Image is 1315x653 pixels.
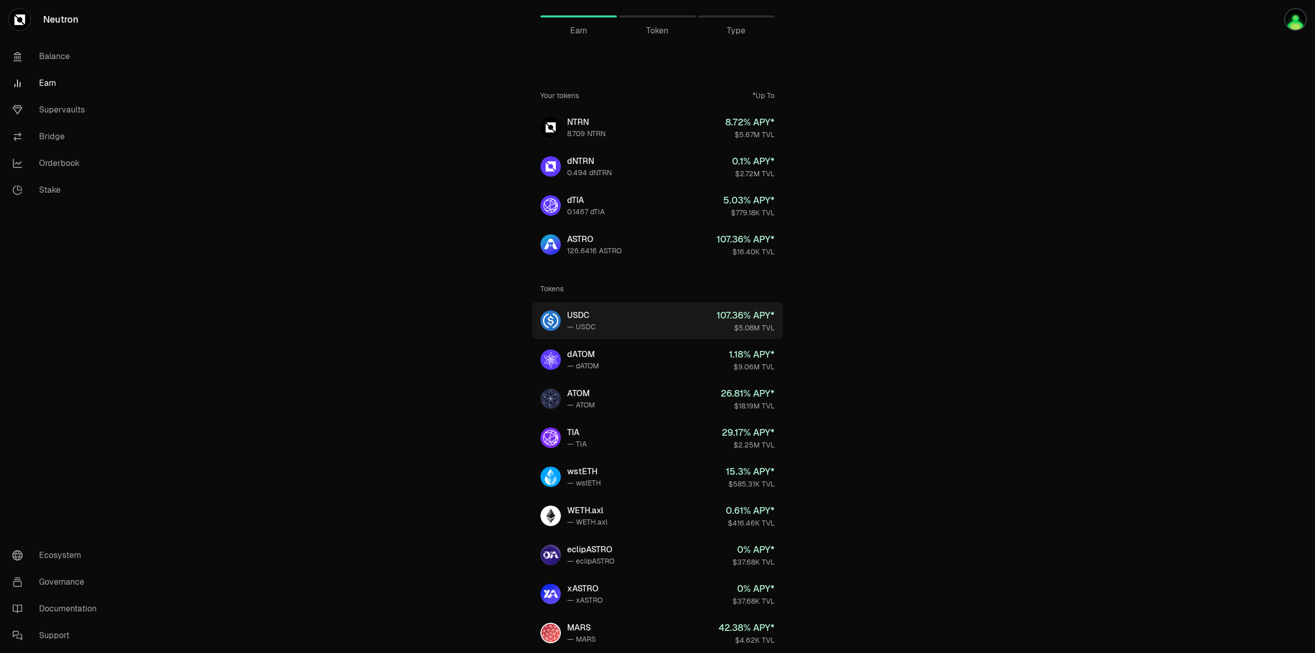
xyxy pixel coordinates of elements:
[567,634,596,644] div: — MARS
[722,425,775,440] div: 29.17 % APY*
[567,361,599,371] div: — dATOM
[540,90,579,101] div: Your tokens
[532,302,783,339] a: USDCUSDC— USDC107.36% APY*$5.08M TVL
[726,464,775,479] div: 15.3 % APY*
[723,208,775,218] div: $779.18K TVL
[540,284,563,294] div: Tokens
[717,323,775,333] div: $5.08M TVL
[532,497,783,534] a: WETH.axlWETH.axl— WETH.axl0.61% APY*$416.46K TVL
[532,109,783,146] a: NTRNNTRN8.709 NTRN8.72% APY*$5.67M TVL
[540,310,561,331] img: USDC
[732,557,775,567] div: $37.68K TVL
[532,536,783,573] a: eclipASTROeclipASTRO— eclipASTRO0% APY*$37.68K TVL
[567,348,599,361] div: dATOM
[726,503,775,518] div: 0.61 % APY*
[725,129,775,140] div: $5.67M TVL
[726,479,775,489] div: $585.31K TVL
[567,426,587,439] div: TIA
[727,25,745,37] span: Type
[540,349,561,370] img: dATOM
[721,386,775,401] div: 26.81 % APY*
[4,622,111,649] a: Support
[567,583,603,595] div: xASTRO
[540,388,561,409] img: ATOM
[567,167,612,178] div: 0.494 dNTRN
[567,439,587,449] div: — TIA
[567,517,608,527] div: — WETH.axl
[567,128,606,139] div: 8.709 NTRN
[721,401,775,411] div: $18.19M TVL
[540,506,561,526] img: WETH.axl
[567,465,601,478] div: wstETH
[567,478,601,488] div: — wstETH
[540,195,561,216] img: dTIA
[567,194,605,207] div: dTIA
[722,440,775,450] div: $2.25M TVL
[732,169,775,179] div: $2.72M TVL
[723,193,775,208] div: 5.03 % APY*
[732,154,775,169] div: 0.1 % APY*
[567,387,595,400] div: ATOM
[532,341,783,378] a: dATOMdATOM— dATOM1.18% APY*$9.06M TVL
[646,25,668,37] span: Token
[4,97,111,123] a: Supervaults
[540,623,561,643] img: MARS
[567,207,605,217] div: 0.1467 dTIA
[540,117,561,138] img: NTRN
[567,505,608,517] div: WETH.axl
[540,467,561,487] img: wstETH
[717,247,775,257] div: $16.40K TVL
[719,635,775,645] div: $4.62K TVL
[532,380,783,417] a: ATOMATOM— ATOM26.81% APY*$18.19M TVL
[717,308,775,323] div: 107.36 % APY*
[726,518,775,528] div: $416.46K TVL
[540,4,617,29] a: Earn
[532,148,783,185] a: dNTRNdNTRN0.494 dNTRN0.1% APY*$2.72M TVL
[729,347,775,362] div: 1.18 % APY*
[567,322,596,332] div: — USDC
[532,575,783,612] a: xASTROxASTRO— xASTRO0% APY*$37.68K TVL
[4,569,111,595] a: Governance
[567,544,614,556] div: eclipASTRO
[729,362,775,372] div: $9.06M TVL
[725,115,775,129] div: 8.72 % APY*
[567,595,603,605] div: — xASTRO
[732,543,775,557] div: 0 % APY*
[540,156,561,177] img: dNTRN
[4,150,111,177] a: Orderbook
[532,614,783,651] a: MARSMARS— MARS42.38% APY*$4.62K TVL
[4,595,111,622] a: Documentation
[532,419,783,456] a: TIATIA— TIA29.17% APY*$2.25M TVL
[4,70,111,97] a: Earn
[567,246,622,256] div: 126.6416 ASTRO
[753,90,775,101] div: *Up To
[532,226,783,263] a: ASTROASTRO126.6416 ASTRO107.36% APY*$16.40K TVL
[567,233,622,246] div: ASTRO
[1284,8,1307,31] img: WiseIntelligent
[540,584,561,604] img: xASTRO
[540,427,561,448] img: TIA
[567,400,595,410] div: — ATOM
[567,309,596,322] div: USDC
[570,25,587,37] span: Earn
[4,177,111,203] a: Stake
[567,155,612,167] div: dNTRN
[567,556,614,566] div: — eclipASTRO
[4,123,111,150] a: Bridge
[540,234,561,255] img: ASTRO
[732,582,775,596] div: 0 % APY*
[4,43,111,70] a: Balance
[532,458,783,495] a: wstETHwstETH— wstETH15.3% APY*$585.31K TVL
[4,542,111,569] a: Ecosystem
[567,116,606,128] div: NTRN
[532,187,783,224] a: dTIAdTIA0.1467 dTIA5.03% APY*$779.18K TVL
[719,621,775,635] div: 42.38 % APY*
[567,622,596,634] div: MARS
[717,232,775,247] div: 107.36 % APY*
[732,596,775,606] div: $37.68K TVL
[540,545,561,565] img: eclipASTRO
